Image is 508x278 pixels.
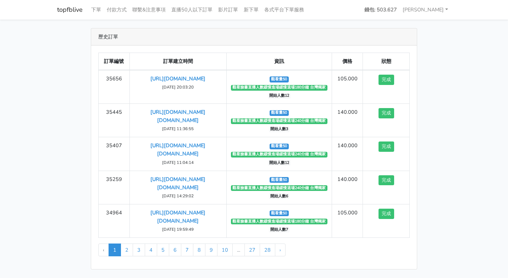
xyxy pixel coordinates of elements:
[150,75,205,82] a: [URL][DOMAIN_NAME]
[231,118,327,124] span: 觀看臉書直播人數緩慢進場緩慢退場240分鐘 台灣獨家
[157,244,169,256] a: 5
[205,244,217,256] a: 9
[332,70,363,104] td: 105.000
[270,76,289,82] span: 觀看量50
[332,137,363,171] td: 140.000
[244,244,260,256] a: 27
[400,3,451,17] a: [PERSON_NAME]
[379,141,394,152] button: 完成
[270,144,289,149] span: 觀看量50
[169,3,215,17] a: 直播50人以下訂單
[150,142,205,157] a: [URL][DOMAIN_NAME][DOMAIN_NAME]
[227,53,332,70] th: 資訊
[260,244,275,256] a: 28
[379,75,394,85] button: 完成
[231,185,327,191] span: 觀看臉書直播人數緩慢進場緩慢退場240分鐘 台灣獨家
[379,108,394,118] button: 完成
[91,28,417,46] div: 歷史訂單
[150,108,205,124] a: [URL][DOMAIN_NAME][DOMAIN_NAME]
[169,244,181,256] a: 6
[270,210,289,216] span: 觀看量50
[193,244,205,256] a: 8
[99,104,130,137] td: 35445
[217,244,233,256] a: 10
[270,110,289,116] span: 觀看量50
[150,176,205,191] a: [URL][DOMAIN_NAME][DOMAIN_NAME]
[361,3,400,17] a: 錢包: 503.627
[98,244,109,256] li: « Previous
[162,126,194,132] small: [DATE] 11:36:55
[268,160,291,166] span: 開始人數12
[129,3,169,17] a: 聯繫&注意事項
[231,85,327,91] span: 觀看臉書直播人數緩慢進場緩慢退場180分鐘 台灣獨家
[332,204,363,237] td: 105.000
[268,93,291,99] span: 開始人數12
[162,193,194,199] small: [DATE] 14:29:02
[99,137,130,171] td: 35407
[57,3,83,17] a: topfblive
[162,160,194,165] small: [DATE] 11:04:14
[269,227,290,232] span: 開始人數7
[241,3,261,17] a: 新下單
[231,152,327,157] span: 觀看臉書直播人數緩慢進場緩慢退場240分鐘 台灣獨家
[121,244,133,256] a: 2
[379,175,394,186] button: 完成
[215,3,241,17] a: 影片訂單
[275,244,286,256] a: Next »
[379,209,394,219] button: 完成
[231,219,327,224] span: 觀看臉書直播人數緩慢進場緩慢退場180分鐘 台灣獨家
[129,53,226,70] th: 訂單建立時間
[162,226,194,232] small: [DATE] 19:59:49
[150,209,205,224] a: [URL][DOMAIN_NAME][DOMAIN_NAME]
[269,127,290,132] span: 開始人數3
[332,171,363,204] td: 140.000
[270,177,289,183] span: 觀看量50
[261,3,307,17] a: 各式平台下單服務
[162,84,194,90] small: [DATE] 20:03:20
[88,3,104,17] a: 下單
[99,53,130,70] th: 訂單編號
[269,193,290,199] span: 開始人數6
[104,3,129,17] a: 付款方式
[99,70,130,104] td: 35656
[363,53,410,70] th: 狀態
[332,53,363,70] th: 價格
[181,244,193,256] a: 7
[364,6,397,13] strong: 錢包: 503.627
[133,244,145,256] a: 3
[145,244,157,256] a: 4
[99,204,130,237] td: 34964
[99,171,130,204] td: 35259
[332,104,363,137] td: 140.000
[109,244,121,256] span: 1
